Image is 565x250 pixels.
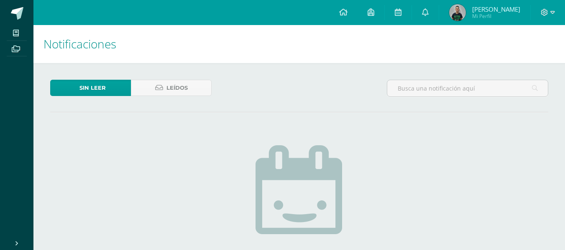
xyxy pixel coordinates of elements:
[43,36,116,52] span: Notificaciones
[131,80,212,96] a: Leídos
[166,80,188,96] span: Leídos
[472,13,520,20] span: Mi Perfil
[50,80,131,96] a: Sin leer
[449,4,466,21] img: 8c8227e158d39d8427a23b5ac134577f.png
[79,80,106,96] span: Sin leer
[387,80,548,96] input: Busca una notificación aquí
[472,5,520,13] span: [PERSON_NAME]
